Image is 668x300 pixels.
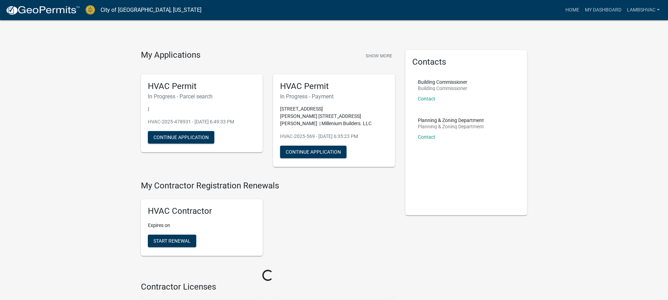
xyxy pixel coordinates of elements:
a: Contact [418,96,435,102]
h5: HVAC Contractor [148,206,256,216]
a: My Dashboard [582,3,624,17]
h5: Contacts [412,57,520,67]
p: Building Commissioner [418,86,467,91]
a: Home [563,3,582,17]
button: Start Renewal [148,235,196,247]
a: Lambshvac [624,3,662,17]
p: Planning & Zoning Department [418,118,484,123]
button: Continue Application [280,146,347,158]
p: Building Commissioner [418,80,467,84]
h5: HVAC Permit [148,81,256,91]
p: | [148,105,256,113]
p: Expires on [148,222,256,229]
p: Planning & Zoning Department [418,124,484,129]
h5: HVAC Permit [280,81,388,91]
a: City of [GEOGRAPHIC_DATA], [US_STATE] [101,4,201,16]
p: HVAC-2025-569 - [DATE] 6:35:23 PM [280,133,388,140]
button: Continue Application [148,131,214,144]
h6: In Progress - Parcel search [148,93,256,100]
img: City of Jeffersonville, Indiana [86,5,95,15]
p: [STREET_ADDRESS][PERSON_NAME] [STREET_ADDRESS][PERSON_NAME] | Millenium Builders. LLC [280,105,388,127]
h6: In Progress - Payment [280,93,388,100]
h4: My Contractor Registration Renewals [141,181,395,191]
h4: Contractor Licenses [141,282,395,292]
span: Start Renewal [153,238,191,244]
button: Show More [363,50,395,62]
a: Contact [418,134,435,140]
p: HVAC-2025-478931 - [DATE] 6:49:33 PM [148,118,256,125]
wm-registration-list-section: My Contractor Registration Renewals [141,181,395,261]
h4: My Applications [141,50,200,60]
